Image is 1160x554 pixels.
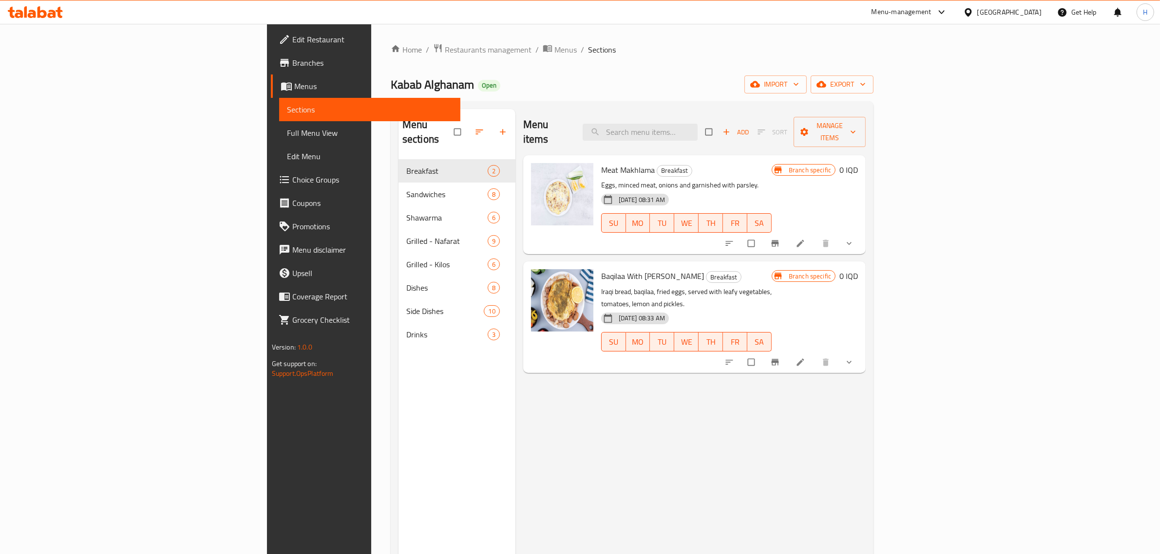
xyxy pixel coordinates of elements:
span: Coupons [292,197,453,209]
div: items [484,305,499,317]
div: Menu-management [872,6,932,18]
span: TU [654,335,670,349]
span: Shawarma [406,212,488,223]
nav: Menu sections [399,155,515,350]
span: Open [478,81,500,90]
a: Edit Menu [279,145,461,168]
div: items [488,282,500,294]
span: 3 [488,330,499,339]
h6: 0 IQD [839,269,858,283]
button: export [811,75,874,93]
span: Side Dishes [406,305,484,317]
a: Menus [543,43,577,56]
div: items [488,235,500,247]
div: Side Dishes10 [399,299,515,323]
span: Add [723,127,749,138]
span: Breakfast [706,272,741,283]
a: Upsell [271,261,461,285]
button: import [744,75,807,93]
a: Coupons [271,191,461,215]
button: Add section [492,121,515,143]
span: Grilled - Nafarat [406,235,488,247]
span: FR [727,216,743,230]
button: Branch-specific-item [764,233,788,254]
button: TH [699,332,723,351]
button: sort-choices [719,351,742,373]
span: TU [654,216,670,230]
span: MO [630,216,647,230]
span: import [752,78,799,91]
span: Baqilaa With [PERSON_NAME] [601,269,704,283]
a: Edit Restaurant [271,28,461,51]
div: Drinks3 [399,323,515,346]
span: H [1143,7,1147,18]
h6: 0 IQD [839,163,858,177]
span: WE [678,216,695,230]
span: [DATE] 08:31 AM [615,195,669,204]
a: Grocery Checklist [271,308,461,332]
span: Grocery Checklist [292,314,453,326]
button: sort-choices [719,233,742,254]
div: items [488,165,500,177]
span: TH [703,216,719,230]
button: show more [838,233,862,254]
span: Menus [294,80,453,92]
div: Open [478,80,500,92]
span: 2 [488,166,499,176]
span: Meat Makhlama [601,163,655,177]
svg: Show Choices [844,239,854,248]
button: MO [626,213,650,233]
span: MO [630,335,647,349]
div: [GEOGRAPHIC_DATA] [977,7,1042,18]
div: Grilled - Nafarat9 [399,229,515,253]
span: 9 [488,237,499,246]
a: Sections [279,98,461,121]
a: Full Menu View [279,121,461,145]
span: Edit Restaurant [292,34,453,45]
div: Sandwiches8 [399,183,515,206]
span: 10 [484,307,499,316]
span: export [818,78,866,91]
button: FR [723,213,747,233]
span: Grilled - Kilos [406,259,488,270]
span: Dishes [406,282,488,294]
span: TH [703,335,719,349]
p: Eggs, minced meat, onions and garnished with parsley. [601,179,772,191]
span: Full Menu View [287,127,453,139]
span: SA [751,335,768,349]
span: Menus [554,44,577,55]
h2: Menu items [523,117,571,147]
a: Menus [271,74,461,98]
span: 6 [488,213,499,222]
span: Select section [700,123,720,141]
span: Upsell [292,267,453,279]
span: Breakfast [406,165,488,177]
span: 8 [488,283,499,293]
span: FR [727,335,743,349]
div: Breakfast [706,271,742,283]
span: SA [751,216,768,230]
button: Manage items [794,117,866,147]
span: Branch specific [785,272,835,281]
img: Meat Makhlama [531,163,593,225]
span: Sandwiches [406,188,488,200]
span: Coverage Report [292,291,453,302]
button: show more [838,351,862,373]
span: Sort sections [469,121,492,143]
span: 1.0.0 [297,341,312,353]
button: TH [699,213,723,233]
button: delete [815,233,838,254]
span: Drinks [406,329,488,340]
button: SA [747,213,772,233]
span: 8 [488,190,499,199]
span: SU [606,216,622,230]
span: Choice Groups [292,174,453,185]
span: Select to update [742,353,762,371]
span: Restaurants management [445,44,532,55]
